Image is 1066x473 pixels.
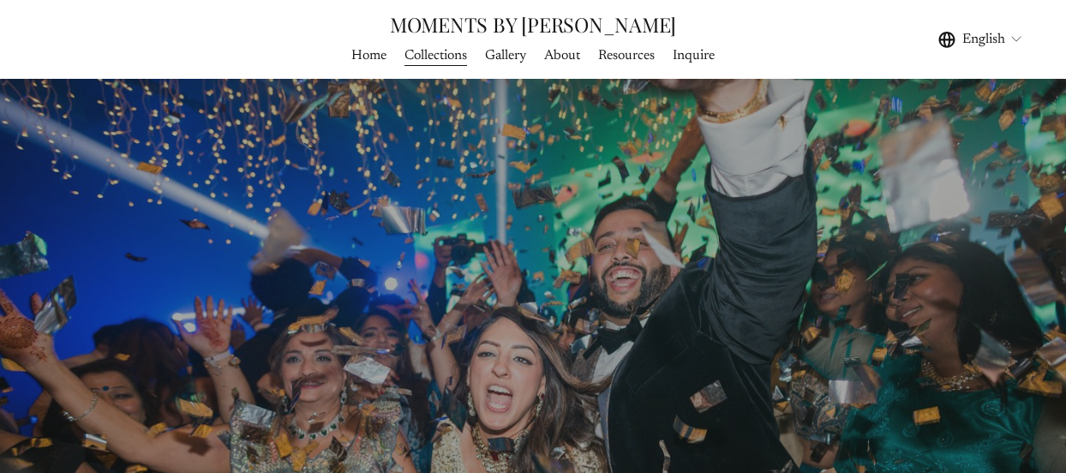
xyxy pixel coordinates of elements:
[962,29,1005,50] span: English
[544,45,580,68] a: About
[938,28,1024,51] div: language picker
[351,45,386,68] a: Home
[485,45,526,66] span: Gallery
[390,11,676,38] a: MOMENTS BY [PERSON_NAME]
[598,45,655,68] a: Resources
[673,45,715,68] a: Inquire
[404,45,467,68] a: Collections
[485,45,526,68] a: folder dropdown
